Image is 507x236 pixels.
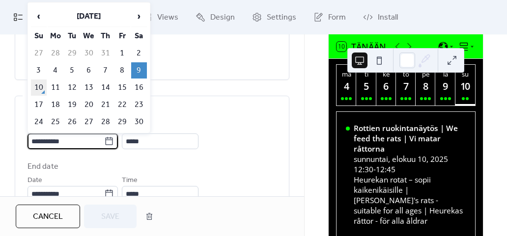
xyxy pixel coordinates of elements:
[354,154,466,164] div: sunnuntai, elokuu 10, 2025
[98,28,113,44] th: Th
[31,131,47,147] td: 31
[131,28,147,44] th: Sa
[81,28,97,44] th: We
[64,62,80,79] td: 5
[81,114,97,130] td: 27
[114,45,130,61] td: 1
[131,45,147,61] td: 2
[457,79,472,93] div: 10
[438,70,452,79] div: la
[98,97,113,113] td: 21
[81,97,97,113] td: 20
[114,131,130,147] td: 5
[31,114,47,130] td: 24
[455,65,475,105] button: su10
[337,65,356,105] button: ma4
[114,114,130,130] td: 29
[81,62,97,79] td: 6
[396,65,416,105] button: to7
[210,12,235,24] span: Design
[373,164,376,175] span: -
[378,79,393,93] div: 6
[16,205,80,228] button: Cancel
[437,79,452,93] div: 9
[135,4,186,30] a: Views
[28,161,58,173] div: End date
[31,28,47,44] th: Su
[48,114,63,130] td: 25
[376,65,396,105] button: ke6
[28,175,42,186] span: Date
[131,62,147,79] td: 9
[114,79,130,96] td: 15
[98,131,113,147] td: 4
[48,45,63,61] td: 28
[245,4,304,30] a: Settings
[48,79,63,96] td: 11
[48,28,63,44] th: Mo
[354,123,466,154] div: Rottien ruokintanäytös | We feed the rats | Vi matar råttorna
[64,131,80,147] td: 2
[338,79,353,93] div: 4
[398,79,413,93] div: 7
[418,79,432,93] div: 8
[306,4,353,30] a: Form
[379,70,393,79] div: ke
[359,70,373,79] div: ti
[399,70,413,79] div: to
[333,39,390,54] button: 10Tänään
[157,12,178,24] span: Views
[31,6,46,26] span: ‹
[64,45,80,61] td: 29
[267,12,296,24] span: Settings
[131,79,147,96] td: 16
[81,45,97,61] td: 30
[122,175,138,186] span: Time
[131,114,147,130] td: 30
[356,65,376,105] button: ti5
[328,12,346,24] span: Form
[416,65,435,105] button: pe8
[358,79,373,93] div: 5
[435,65,455,105] button: la9
[31,79,47,96] td: 10
[31,62,47,79] td: 3
[64,97,80,113] td: 19
[48,97,63,113] td: 18
[376,164,395,175] span: 12:45
[33,211,63,223] span: Cancel
[98,114,113,130] td: 28
[6,4,71,30] a: My Events
[354,164,373,175] span: 12:30
[64,114,80,130] td: 26
[48,131,63,147] td: 1
[114,28,130,44] th: Fr
[188,4,242,30] a: Design
[48,62,63,79] td: 4
[132,6,146,26] span: ›
[48,6,130,27] th: [DATE]
[64,79,80,96] td: 12
[64,28,80,44] th: Tu
[131,131,147,147] td: 6
[98,45,113,61] td: 31
[81,131,97,147] td: 3
[354,175,466,226] div: Heurekan rotat – sopii kaikenikäisille | [PERSON_NAME]'s rats - suitable for all ages | Heurekas ...
[131,97,147,113] td: 23
[356,4,405,30] a: Install
[114,97,130,113] td: 22
[31,97,47,113] td: 17
[31,45,47,61] td: 27
[114,62,130,79] td: 8
[98,79,113,96] td: 14
[98,62,113,79] td: 7
[419,70,432,79] div: pe
[81,79,97,96] td: 13
[339,70,353,79] div: ma
[378,12,398,24] span: Install
[458,70,472,79] div: su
